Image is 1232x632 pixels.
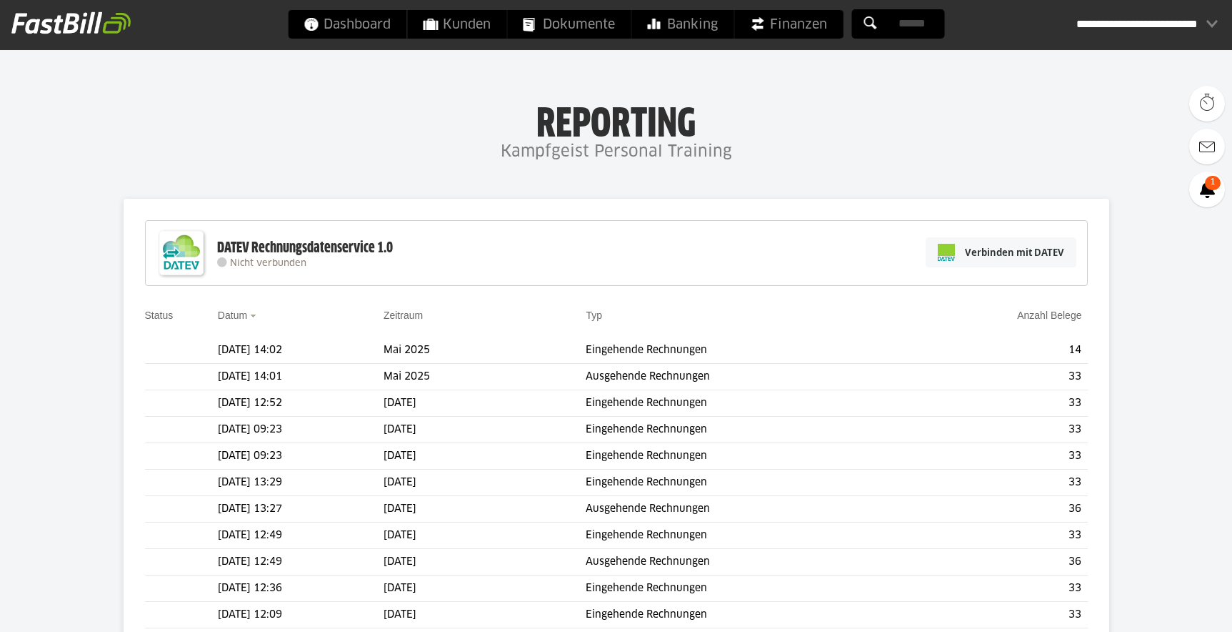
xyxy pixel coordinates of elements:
[218,310,247,321] a: Datum
[586,364,906,390] td: Ausgehende Rechnungen
[586,576,906,602] td: Eingehende Rechnungen
[586,443,906,470] td: Eingehende Rechnungen
[11,11,131,34] img: fastbill_logo_white.png
[586,496,906,523] td: Ausgehende Rechnungen
[938,244,955,261] img: pi-datev-logo-farbig-24.svg
[218,337,384,364] td: [DATE] 14:02
[218,443,384,470] td: [DATE] 09:23
[384,390,586,417] td: [DATE]
[384,602,586,628] td: [DATE]
[523,10,615,39] span: Dokumente
[906,390,1087,417] td: 33
[384,364,586,390] td: Mai 2025
[218,602,384,628] td: [DATE] 12:09
[230,259,306,268] span: Nicht verbunden
[384,443,586,470] td: [DATE]
[631,10,733,39] a: Banking
[586,602,906,628] td: Eingehende Rechnungen
[1017,310,1081,321] a: Anzahl Belege
[965,245,1064,260] span: Verbinden mit DATEV
[1122,589,1218,625] iframe: Öffnet ein Widget, in dem Sie weitere Informationen finden
[906,576,1087,602] td: 33
[218,549,384,576] td: [DATE] 12:49
[218,496,384,523] td: [DATE] 13:27
[218,523,384,549] td: [DATE] 12:49
[586,549,906,576] td: Ausgehende Rechnungen
[304,10,391,39] span: Dashboard
[586,470,906,496] td: Eingehende Rechnungen
[218,417,384,443] td: [DATE] 09:23
[145,310,174,321] a: Status
[384,496,586,523] td: [DATE]
[906,417,1087,443] td: 33
[407,10,506,39] a: Kunden
[507,10,631,39] a: Dokumente
[906,337,1087,364] td: 14
[384,523,586,549] td: [DATE]
[218,364,384,390] td: [DATE] 14:01
[218,576,384,602] td: [DATE] 12:36
[1189,172,1225,207] a: 1
[384,576,586,602] td: [DATE]
[384,337,586,364] td: Mai 2025
[288,10,406,39] a: Dashboard
[586,337,906,364] td: Eingehende Rechnungen
[906,523,1087,549] td: 33
[750,10,827,39] span: Finanzen
[384,417,586,443] td: [DATE]
[906,549,1087,576] td: 36
[586,417,906,443] td: Eingehende Rechnungen
[906,443,1087,470] td: 33
[218,470,384,496] td: [DATE] 13:29
[906,470,1087,496] td: 33
[143,101,1089,138] h1: Reporting
[384,470,586,496] td: [DATE]
[734,10,843,39] a: Finanzen
[586,523,906,549] td: Eingehende Rechnungen
[384,549,586,576] td: [DATE]
[586,310,602,321] a: Typ
[906,496,1087,523] td: 36
[906,364,1087,390] td: 33
[647,10,718,39] span: Banking
[423,10,491,39] span: Kunden
[218,390,384,417] td: [DATE] 12:52
[1205,176,1221,190] span: 1
[384,310,423,321] a: Zeitraum
[217,239,393,257] div: DATEV Rechnungsdatenservice 1.0
[586,390,906,417] td: Eingehende Rechnungen
[250,315,259,317] img: sort_desc.gif
[926,237,1076,267] a: Verbinden mit DATEV
[906,602,1087,628] td: 33
[153,224,210,282] img: DATEV-Datenservice Logo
